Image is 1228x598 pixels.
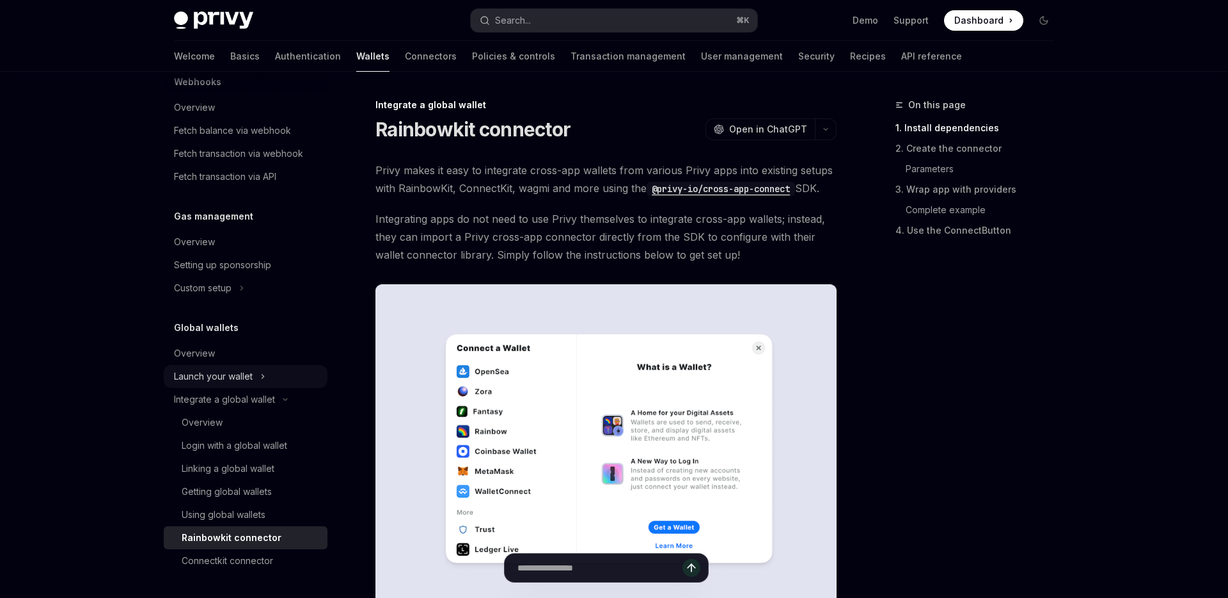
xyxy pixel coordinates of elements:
a: Fetch balance via webhook [164,119,327,142]
a: Rainbowkit connector [164,526,327,549]
span: Open in ChatGPT [729,123,807,136]
div: Overview [174,234,215,250]
a: API reference [901,41,962,72]
img: dark logo [174,12,253,29]
a: Overview [164,411,327,434]
a: Using global wallets [164,503,327,526]
a: 3. Wrap app with providers [895,179,1064,200]
div: Overview [174,100,215,115]
a: Policies & controls [472,41,555,72]
a: Getting global wallets [164,480,327,503]
code: @privy-io/cross-app-connect [647,182,795,196]
a: Welcome [174,41,215,72]
a: @privy-io/cross-app-connect [647,182,795,195]
span: ⌘ K [736,15,750,26]
a: Recipes [850,41,886,72]
a: Basics [230,41,260,72]
a: Setting up sponsorship [164,254,327,277]
span: Dashboard [954,14,1004,27]
div: Getting global wallets [182,484,272,499]
div: Using global wallets [182,507,265,522]
div: Fetch transaction via webhook [174,146,303,161]
button: Open in ChatGPT [705,118,815,140]
button: Toggle dark mode [1034,10,1054,31]
a: Login with a global wallet [164,434,327,457]
h5: Gas management [174,209,253,224]
a: Transaction management [571,41,686,72]
a: Fetch transaction via webhook [164,142,327,165]
a: Parameters [906,159,1064,179]
div: Linking a global wallet [182,461,274,476]
a: 4. Use the ConnectButton [895,220,1064,241]
a: Linking a global wallet [164,457,327,480]
div: Rainbowkit connector [182,530,281,545]
a: Connectors [405,41,457,72]
div: Login with a global wallet [182,438,287,453]
a: Wallets [356,41,390,72]
div: Launch your wallet [174,369,253,384]
h1: Rainbowkit connector [375,118,571,141]
a: User management [701,41,783,72]
div: Custom setup [174,280,232,296]
span: Integrating apps do not need to use Privy themselves to integrate cross-app wallets; instead, the... [375,210,837,264]
a: Overview [164,230,327,254]
div: Integrate a global wallet [375,99,837,111]
h5: Global wallets [174,320,239,335]
div: Fetch balance via webhook [174,123,291,138]
div: Integrate a global wallet [174,392,275,407]
span: On this page [908,97,966,113]
div: Connectkit connector [182,553,273,569]
a: Authentication [275,41,341,72]
button: Search...⌘K [471,9,757,32]
a: Support [893,14,929,27]
a: Complete example [906,200,1064,220]
a: Demo [853,14,878,27]
a: Fetch transaction via API [164,165,327,188]
a: Overview [164,342,327,365]
div: Fetch transaction via API [174,169,276,184]
button: Send message [682,559,700,577]
div: Overview [182,415,223,430]
a: Connectkit connector [164,549,327,572]
div: Search... [495,13,531,28]
div: Overview [174,346,215,361]
a: Security [798,41,835,72]
a: 2. Create the connector [895,138,1064,159]
div: Setting up sponsorship [174,257,271,273]
a: Dashboard [944,10,1023,31]
span: Privy makes it easy to integrate cross-app wallets from various Privy apps into existing setups w... [375,161,837,197]
a: Overview [164,96,327,119]
a: 1. Install dependencies [895,118,1064,138]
